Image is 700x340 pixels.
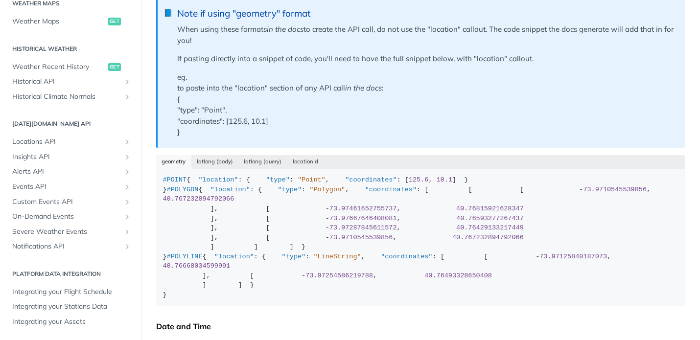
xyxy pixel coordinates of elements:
span: 73.97125840187073 [539,253,607,260]
span: - [579,186,583,193]
span: Custom Events API [12,197,121,207]
span: "coordinates" [365,186,417,193]
button: Show subpages for Insights API [123,153,131,161]
button: Show subpages for On-Demand Events [123,213,131,221]
span: Integrating your Flight Schedule [12,287,131,297]
a: Weather Mapsget [7,14,134,29]
span: 125.6 [409,176,429,183]
span: Weather Maps [12,17,106,26]
a: On-Demand EventsShow subpages for On-Demand Events [7,209,134,224]
span: "LineString" [313,253,361,260]
span: "type" [282,253,306,260]
a: Insights APIShow subpages for Insights API [7,150,134,164]
span: Historical API [12,77,121,87]
span: On-Demand Events [12,212,121,222]
p: eg. to paste into the "location" section of any API call : { "type": "Point", "coordinates": [125... [177,72,675,138]
p: When using these formats to create the API call, do not use the "location" callout. The code snip... [177,24,675,46]
span: 40.76815921628347 [456,205,524,212]
div: Note if using "geometry" format [177,8,675,19]
div: { : { : , : [ , ] } } { : { : , : [ [ [ , ], [ , ], [ , ], [ , ], [ , ] ] ] } } { : { : , : [ [ ,... [163,175,678,299]
span: Locations API [12,137,121,147]
button: Show subpages for Severe Weather Events [123,228,131,236]
span: 73.9710545539856 [583,186,647,193]
span: "Polygon" [309,186,345,193]
span: - [302,272,305,279]
a: Historical APIShow subpages for Historical API [7,74,134,89]
span: Insights API [12,152,121,162]
span: Historical Climate Normals [12,92,121,102]
span: 73.9710545539856 [329,234,393,241]
h2: [DATE][DOMAIN_NAME] API [7,119,134,128]
a: Weather Recent Historyget [7,60,134,74]
em: in the docs [345,83,382,92]
span: get [108,63,121,71]
a: Integrating your Flight Schedule [7,285,134,299]
span: Weather Recent History [12,62,106,72]
span: 40.767232894792066 [163,195,234,203]
span: #POLYLINE [167,253,203,260]
span: 📘 [163,8,173,19]
span: 73.97254586219788 [305,272,373,279]
a: Severe Weather EventsShow subpages for Severe Weather Events [7,225,134,239]
button: Show subpages for Alerts API [123,168,131,176]
button: Show subpages for Locations API [123,138,131,146]
span: 40.76493328650408 [424,272,492,279]
span: "location" [214,253,254,260]
span: - [326,205,329,212]
span: 40.76429133217449 [456,224,524,231]
button: locationId [287,155,324,169]
a: Events APIShow subpages for Events API [7,180,134,194]
a: Notifications APIShow subpages for Notifications API [7,239,134,254]
button: Show subpages for Historical API [123,78,131,86]
span: #POINT [163,176,187,183]
span: Events API [12,182,121,192]
span: 10.1 [437,176,452,183]
p: If pasting directly into a snippet of code, you'll need to have the full snippet below, with "loc... [177,53,675,65]
button: latlong (body) [191,155,239,169]
a: Integrating your Assets [7,315,134,329]
span: 40.767232894792066 [452,234,524,241]
span: Integrating your Stations Data [12,302,131,312]
span: - [326,234,329,241]
div: Date and Time [156,321,685,331]
span: "location" [198,176,238,183]
span: "Point" [298,176,326,183]
span: 40.76668034599991 [163,262,231,270]
span: "coordinates" [381,253,432,260]
span: "type" [278,186,302,193]
a: Alerts APIShow subpages for Alerts API [7,164,134,179]
span: get [108,18,121,25]
span: Alerts API [12,167,121,177]
span: - [326,215,329,222]
h2: Platform DATA integration [7,270,134,278]
em: in the docs [267,24,303,34]
a: Custom Events APIShow subpages for Custom Events API [7,195,134,209]
button: Show subpages for Notifications API [123,243,131,250]
a: Historical Climate NormalsShow subpages for Historical Climate Normals [7,90,134,104]
span: "type" [266,176,290,183]
button: Show subpages for Historical Climate Normals [123,93,131,101]
span: "coordinates" [345,176,397,183]
span: 73.97667646408081 [329,215,397,222]
button: latlong (query) [238,155,287,169]
button: Show subpages for Events API [123,183,131,191]
a: Integrating your Stations Data [7,299,134,314]
a: Locations APIShow subpages for Locations API [7,135,134,149]
span: 73.97287845611572 [329,224,397,231]
span: Integrating your Assets [12,317,131,327]
span: Notifications API [12,242,121,251]
span: - [326,224,329,231]
span: 73.97461652755737 [329,205,397,212]
span: #POLYGON [167,186,199,193]
span: Severe Weather Events [12,227,121,237]
button: Show subpages for Custom Events API [123,198,131,206]
span: "location" [210,186,250,193]
span: - [536,253,539,260]
h2: Historical Weather [7,45,134,53]
span: 40.76593277267437 [456,215,524,222]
